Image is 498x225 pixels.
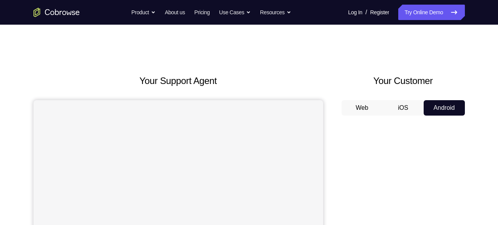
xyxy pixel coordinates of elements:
h2: Your Support Agent [34,74,323,88]
button: Use Cases [219,5,251,20]
button: iOS [382,100,424,116]
button: Web [342,100,383,116]
h2: Your Customer [342,74,465,88]
button: Product [131,5,156,20]
a: Register [370,5,389,20]
button: Resources [260,5,291,20]
a: Go to the home page [34,8,80,17]
a: About us [165,5,185,20]
button: Android [424,100,465,116]
span: / [366,8,367,17]
a: Log In [348,5,362,20]
a: Try Online Demo [398,5,464,20]
a: Pricing [194,5,210,20]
